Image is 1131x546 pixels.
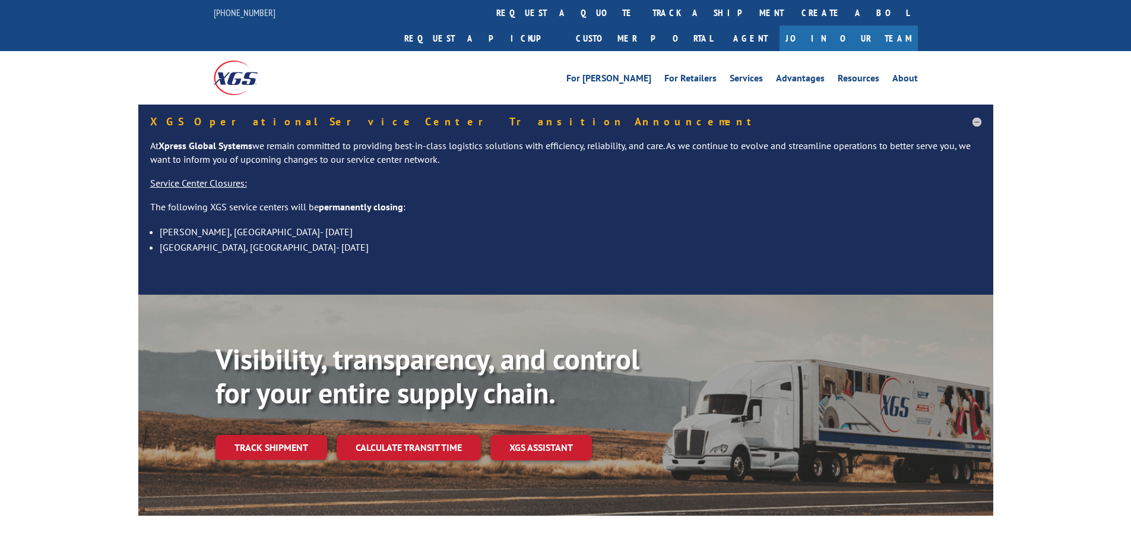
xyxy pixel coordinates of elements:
strong: permanently closing [319,201,403,213]
a: Track shipment [216,435,327,460]
a: About [892,74,918,87]
p: At we remain committed to providing best-in-class logistics solutions with efficiency, reliabilit... [150,139,981,177]
li: [PERSON_NAME], [GEOGRAPHIC_DATA]- [DATE] [160,224,981,239]
li: [GEOGRAPHIC_DATA], [GEOGRAPHIC_DATA]- [DATE] [160,239,981,255]
a: Resources [838,74,879,87]
a: Customer Portal [567,26,721,51]
a: Request a pickup [395,26,567,51]
a: For [PERSON_NAME] [566,74,651,87]
a: XGS ASSISTANT [490,435,592,460]
u: Service Center Closures: [150,177,247,189]
strong: Xpress Global Systems [159,140,252,152]
a: Join Our Team [780,26,918,51]
p: The following XGS service centers will be : [150,200,981,224]
a: [PHONE_NUMBER] [214,7,275,18]
a: Advantages [776,74,825,87]
a: Services [730,74,763,87]
a: Calculate transit time [337,435,481,460]
b: Visibility, transparency, and control for your entire supply chain. [216,340,639,412]
a: Agent [721,26,780,51]
h5: XGS Operational Service Center Transition Announcement [150,116,981,127]
a: For Retailers [664,74,717,87]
